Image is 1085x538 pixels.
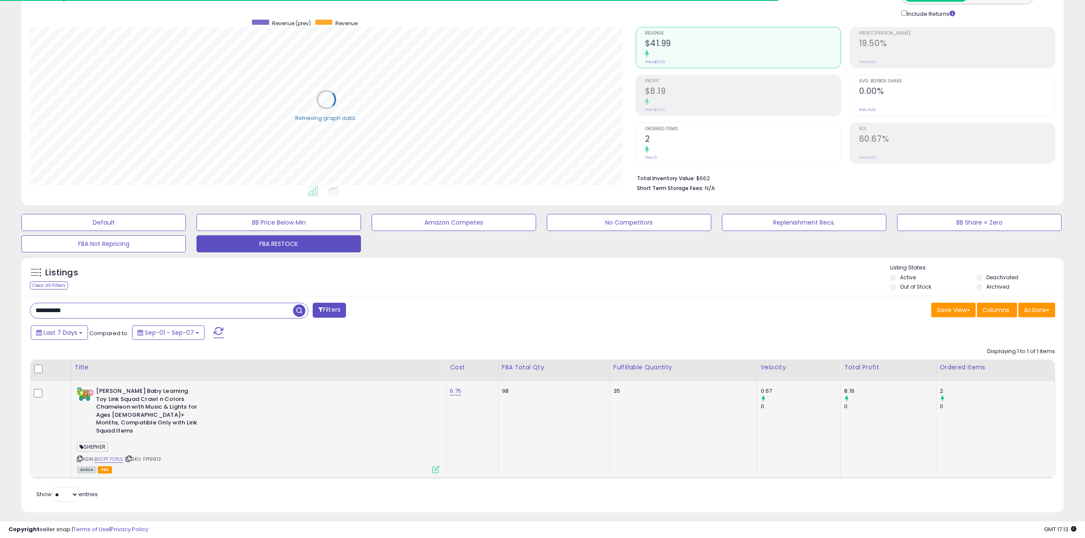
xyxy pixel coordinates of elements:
label: Active [900,274,916,281]
div: Include Returns [895,9,965,18]
h2: 19.50% [859,38,1055,50]
span: Last 7 Days [44,328,77,337]
span: Sep-01 - Sep-07 [145,328,194,337]
small: Prev: N/A [859,59,876,64]
small: Prev: 0 [645,155,657,160]
div: ASIN: [77,387,440,472]
div: FBA Total Qty [502,363,606,372]
h2: $8.19 [645,86,841,98]
b: [PERSON_NAME] Baby Learning Toy Link Squad Crawl n Colors Chameleon with Music & Lights for Ages ... [96,387,200,437]
div: Total Profit [844,363,932,372]
h2: 2 [645,134,841,146]
span: Ordered Items [645,127,841,132]
div: Clear All Filters [30,281,68,289]
button: Save View [931,303,976,317]
label: Deactivated [986,274,1018,281]
div: 8.19 [844,387,935,395]
small: Prev: $0.00 [645,107,665,112]
span: | SKU: FP19912 [125,456,161,462]
a: 6.75 [450,387,461,395]
span: Columns [982,306,1009,314]
div: 0 [844,403,935,410]
h2: $41.99 [645,38,841,50]
h5: Listings [45,267,78,279]
div: seller snap | | [9,526,148,534]
small: Prev: N/A [859,107,876,112]
p: Listing States: [890,264,1064,272]
div: Displaying 1 to 1 of 1 items [987,348,1055,356]
small: Prev: N/A [859,155,876,160]
button: Amazon Competes [372,214,536,231]
span: 2025-09-15 17:13 GMT [1044,525,1076,533]
label: Out of Stock [900,283,931,290]
a: Privacy Policy [111,525,148,533]
button: FBA RESTOCK [196,235,361,252]
button: Actions [1018,303,1055,317]
button: Replenishment Recs. [722,214,886,231]
div: 0 [761,403,841,410]
small: Prev: $0.00 [645,59,665,64]
div: 98 [502,387,603,395]
div: Title [75,363,443,372]
span: SHEPHER [77,442,108,452]
button: Default [21,214,186,231]
b: Short Term Storage Fees: [637,184,704,192]
div: Ordered Items [940,363,1051,372]
div: Velocity [761,363,837,372]
span: Compared to: [89,329,129,337]
a: B0CPFYD155 [94,456,123,463]
button: No Competitors [547,214,711,231]
span: Revenue [645,31,841,36]
button: Columns [977,303,1017,317]
div: 2 [940,387,1055,395]
a: Terms of Use [73,525,109,533]
label: Archived [986,283,1009,290]
h2: 0.00% [859,86,1055,98]
span: All listings currently available for purchase on Amazon [77,466,97,474]
span: Profit [645,79,841,84]
button: Last 7 Days [31,325,88,340]
button: Sep-01 - Sep-07 [132,325,205,340]
div: 0 [940,403,1055,410]
h2: 60.67% [859,134,1055,146]
span: Profit [PERSON_NAME] [859,31,1055,36]
div: 35 [613,387,751,395]
span: ROI [859,127,1055,132]
button: FBA Not Repricing [21,235,186,252]
img: 41SptdGxRHL._SL40_.jpg [77,387,94,401]
span: FBA [98,466,112,474]
strong: Copyright [9,525,40,533]
span: Show: entries [36,490,98,498]
div: 0.67 [761,387,841,395]
button: Filters [313,303,346,318]
span: N/A [705,184,715,192]
button: BB Price Below Min [196,214,361,231]
button: BB Share = Zero [897,214,1062,231]
div: Fulfillable Quantity [613,363,754,372]
div: Retrieving graph data.. [295,114,358,122]
span: Avg. Buybox Share [859,79,1055,84]
li: $662 [637,173,1049,183]
b: Total Inventory Value: [637,175,695,182]
div: Cost [450,363,494,372]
